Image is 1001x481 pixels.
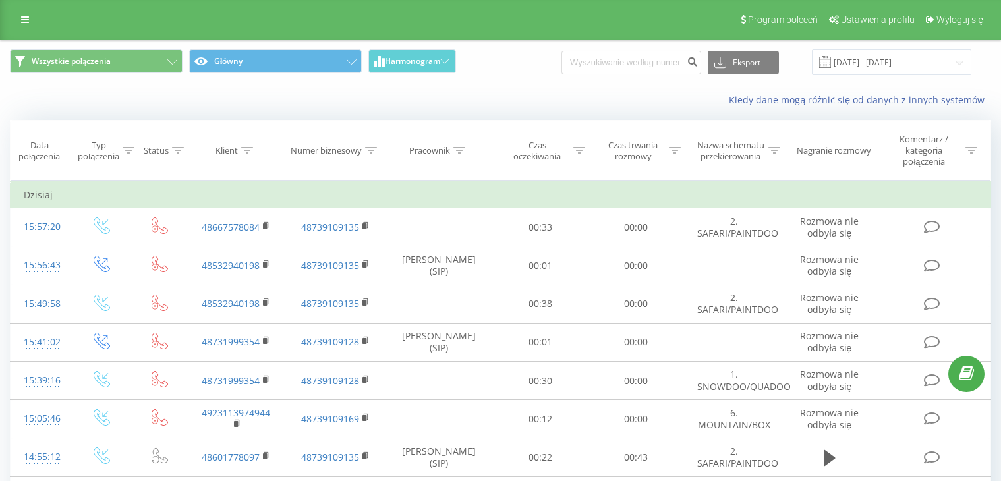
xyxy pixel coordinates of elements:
[800,329,859,354] span: Rozmowa nie odbyła się
[301,221,359,233] a: 48739109135
[493,246,588,285] td: 00:01
[684,438,784,476] td: 2. SAFARI/PAINTDOO
[588,400,684,438] td: 00:00
[301,451,359,463] a: 48739109135
[588,208,684,246] td: 00:00
[301,335,359,348] a: 48739109128
[24,368,58,393] div: 15:39:16
[10,49,183,73] button: Wszystkie połączenia
[588,323,684,361] td: 00:00
[291,145,362,156] div: Numer biznesowy
[202,221,260,233] a: 48667578084
[748,14,818,25] span: Program poleceń
[215,145,238,156] div: Klient
[301,374,359,387] a: 48739109128
[800,253,859,277] span: Rozmowa nie odbyła się
[493,323,588,361] td: 00:01
[301,297,359,310] a: 48739109135
[493,362,588,400] td: 00:30
[800,407,859,431] span: Rozmowa nie odbyła się
[11,140,68,162] div: Data połączenia
[386,323,493,361] td: [PERSON_NAME] (SIP)
[588,246,684,285] td: 00:00
[600,140,666,162] div: Czas trwania rozmowy
[684,285,784,323] td: 2. SAFARI/PAINTDOO
[729,94,991,106] a: Kiedy dane mogą różnić się od danych z innych systemów
[800,215,859,239] span: Rozmowa nie odbyła się
[797,145,871,156] div: Nagranie rozmowy
[202,259,260,271] a: 48532940198
[800,368,859,392] span: Rozmowa nie odbyła się
[588,285,684,323] td: 00:00
[78,140,119,162] div: Typ połączenia
[386,246,493,285] td: [PERSON_NAME] (SIP)
[368,49,456,73] button: Harmonogram
[24,406,58,432] div: 15:05:46
[24,444,58,470] div: 14:55:12
[936,14,983,25] span: Wyloguj się
[11,182,991,208] td: Dzisiaj
[684,208,784,246] td: 2. SAFARI/PAINTDOO
[202,297,260,310] a: 48532940198
[841,14,915,25] span: Ustawienia profilu
[202,407,270,419] a: 4923113974944
[144,145,169,156] div: Status
[588,438,684,476] td: 00:43
[708,51,779,74] button: Eksport
[202,374,260,387] a: 48731999354
[696,140,765,162] div: Nazwa schematu przekierowania
[409,145,450,156] div: Pracownik
[202,451,260,463] a: 48601778097
[24,291,58,317] div: 15:49:58
[493,438,588,476] td: 00:22
[493,400,588,438] td: 00:12
[385,57,440,66] span: Harmonogram
[189,49,362,73] button: Główny
[301,259,359,271] a: 48739109135
[202,335,260,348] a: 48731999354
[684,400,784,438] td: 6. MOUNTAIN/BOX
[561,51,701,74] input: Wyszukiwanie według numeru
[800,291,859,316] span: Rozmowa nie odbyła się
[505,140,570,162] div: Czas oczekiwania
[24,252,58,278] div: 15:56:43
[24,214,58,240] div: 15:57:20
[301,412,359,425] a: 48739109169
[885,134,962,167] div: Komentarz / kategoria połączenia
[32,56,111,67] span: Wszystkie połączenia
[684,362,784,400] td: 1. SNOWDOO/QUADOO
[588,362,684,400] td: 00:00
[386,438,493,476] td: [PERSON_NAME] (SIP)
[24,329,58,355] div: 15:41:02
[493,285,588,323] td: 00:38
[493,208,588,246] td: 00:33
